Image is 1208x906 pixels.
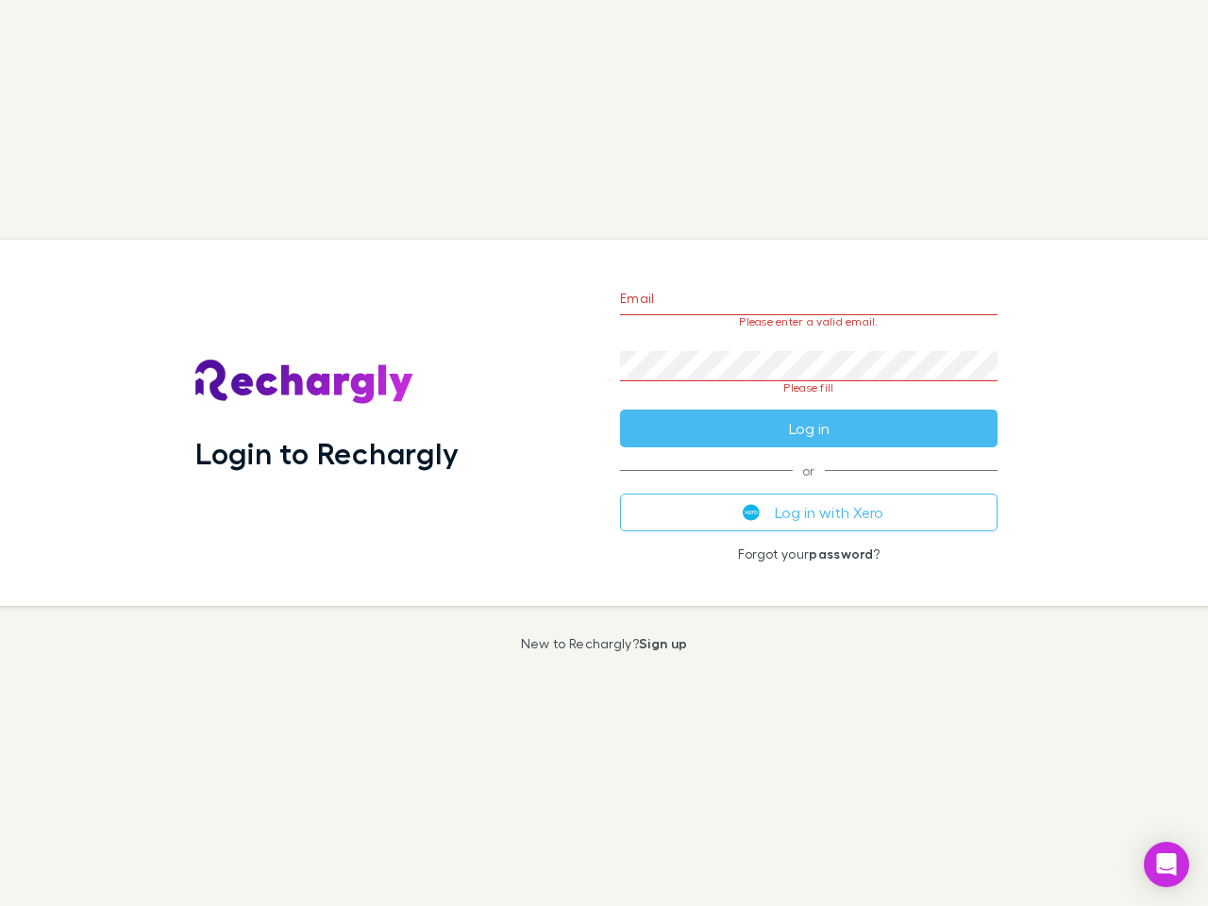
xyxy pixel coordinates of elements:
div: Open Intercom Messenger [1144,842,1189,887]
button: Log in with Xero [620,494,998,531]
span: or [620,470,998,471]
p: New to Rechargly? [521,636,688,651]
p: Forgot your ? [620,546,998,562]
p: Please enter a valid email. [620,315,998,328]
h1: Login to Rechargly [195,435,459,471]
a: Sign up [639,635,687,651]
p: Please fill [620,381,998,394]
img: Xero's logo [743,504,760,521]
a: password [809,545,873,562]
img: Rechargly's Logo [195,360,414,405]
button: Log in [620,410,998,447]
